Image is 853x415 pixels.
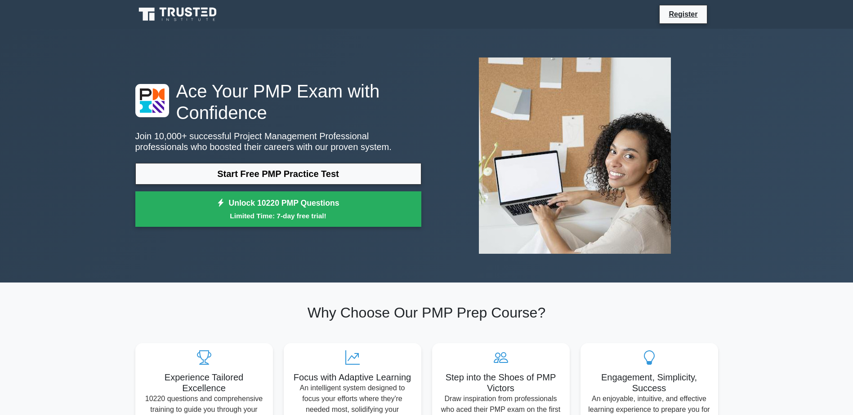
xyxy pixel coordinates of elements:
[135,191,421,227] a: Unlock 10220 PMP QuestionsLimited Time: 7-day free trial!
[439,372,563,393] h5: Step into the Shoes of PMP Victors
[135,131,421,152] p: Join 10,000+ successful Project Management Professional professionals who boosted their careers w...
[663,9,703,20] a: Register
[135,80,421,124] h1: Ace Your PMP Exam with Confidence
[135,304,718,321] h2: Why Choose Our PMP Prep Course?
[135,163,421,185] a: Start Free PMP Practice Test
[291,372,414,383] h5: Focus with Adaptive Learning
[147,211,410,221] small: Limited Time: 7-day free trial!
[588,372,711,393] h5: Engagement, Simplicity, Success
[143,372,266,393] h5: Experience Tailored Excellence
